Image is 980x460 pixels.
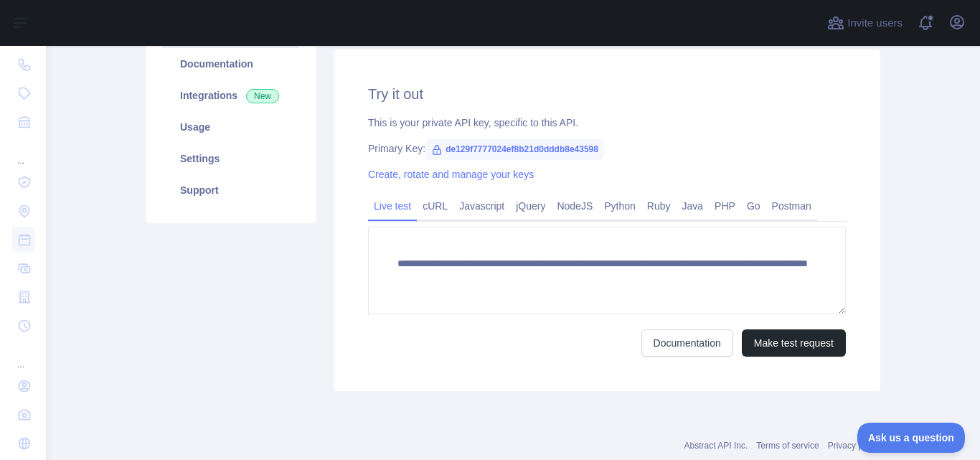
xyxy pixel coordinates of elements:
div: This is your private API key, specific to this API. [368,116,846,130]
span: Invite users [847,15,903,32]
iframe: Toggle Customer Support [857,423,966,453]
a: Settings [163,143,299,174]
a: Postman [766,194,817,217]
a: Live test [368,194,417,217]
button: Invite users [824,11,905,34]
a: Create, rotate and manage your keys [368,169,534,180]
a: Usage [163,111,299,143]
a: Ruby [641,194,677,217]
button: Make test request [742,329,846,357]
a: Terms of service [756,441,819,451]
a: Support [163,174,299,206]
a: Documentation [641,329,733,357]
h2: Try it out [368,84,846,104]
div: ... [11,342,34,370]
a: PHP [709,194,741,217]
a: Documentation [163,48,299,80]
a: jQuery [510,194,551,217]
div: ... [11,138,34,166]
span: New [246,89,279,103]
div: Primary Key: [368,141,846,156]
a: Privacy policy [828,441,880,451]
a: Java [677,194,710,217]
a: Integrations New [163,80,299,111]
a: cURL [417,194,453,217]
a: Python [598,194,641,217]
a: Abstract API Inc. [684,441,748,451]
span: de129f7777024ef8b21d0dddb8e43598 [425,139,604,160]
a: Javascript [453,194,510,217]
a: Go [741,194,766,217]
a: NodeJS [551,194,598,217]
